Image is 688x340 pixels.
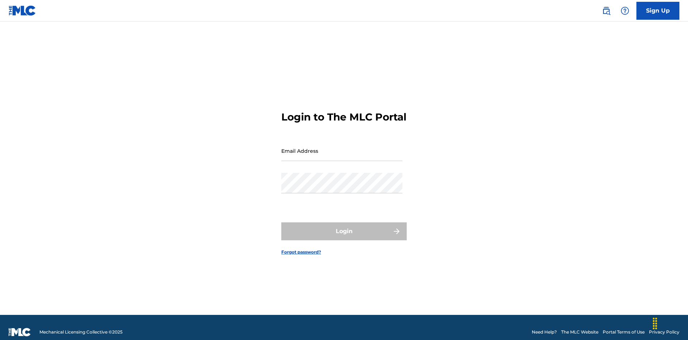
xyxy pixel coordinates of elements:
h3: Login to The MLC Portal [281,111,406,123]
iframe: Chat Widget [652,306,688,340]
a: Public Search [599,4,613,18]
a: Forgot password? [281,249,321,255]
div: Help [618,4,632,18]
a: Privacy Policy [649,329,679,335]
img: help [621,6,629,15]
a: Sign Up [636,2,679,20]
img: search [602,6,611,15]
a: The MLC Website [561,329,598,335]
a: Need Help? [532,329,557,335]
div: Drag [649,313,661,334]
img: logo [9,328,31,336]
a: Portal Terms of Use [603,329,645,335]
span: Mechanical Licensing Collective © 2025 [39,329,123,335]
img: MLC Logo [9,5,36,16]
